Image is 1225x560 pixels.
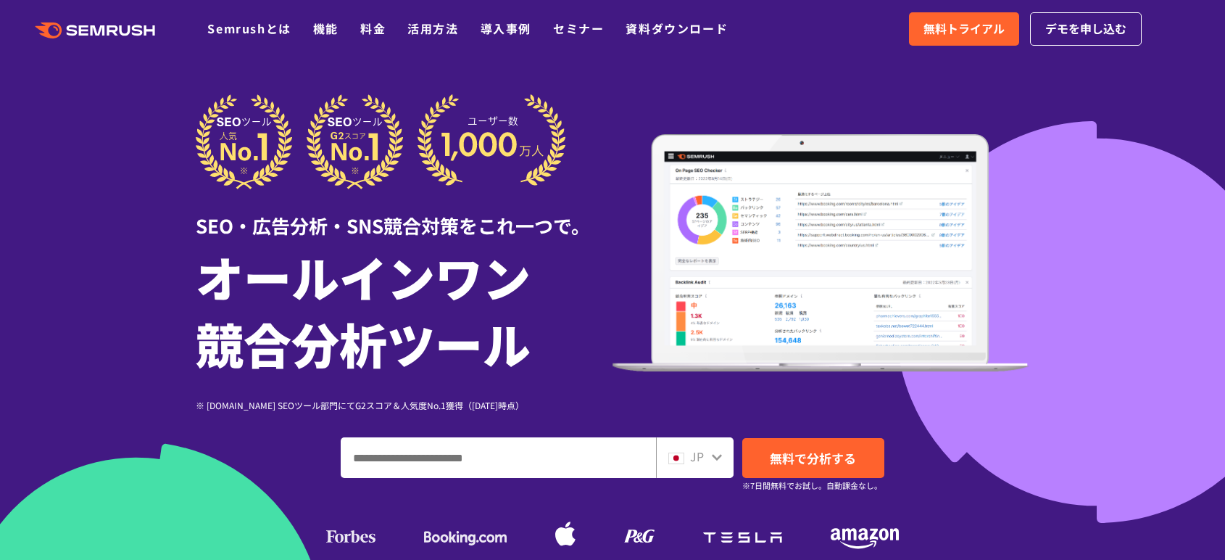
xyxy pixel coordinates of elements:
[196,398,612,412] div: ※ [DOMAIN_NAME] SEOツール部門にてG2スコア＆人気度No.1獲得（[DATE]時点）
[313,20,339,37] a: 機能
[481,20,531,37] a: 導入事例
[553,20,604,37] a: セミナー
[909,12,1019,46] a: 無料トライアル
[923,20,1005,38] span: 無料トライアル
[1030,12,1142,46] a: デモを申し込む
[690,448,704,465] span: JP
[1045,20,1126,38] span: デモを申し込む
[770,449,856,467] span: 無料で分析する
[407,20,458,37] a: 活用方法
[341,438,655,477] input: ドメイン、キーワードまたはURLを入力してください
[742,438,884,478] a: 無料で分析する
[196,243,612,376] h1: オールインワン 競合分析ツール
[360,20,386,37] a: 料金
[207,20,291,37] a: Semrushとは
[742,479,882,493] small: ※7日間無料でお試し。自動課金なし。
[196,189,612,239] div: SEO・広告分析・SNS競合対策をこれ一つで。
[626,20,728,37] a: 資料ダウンロード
